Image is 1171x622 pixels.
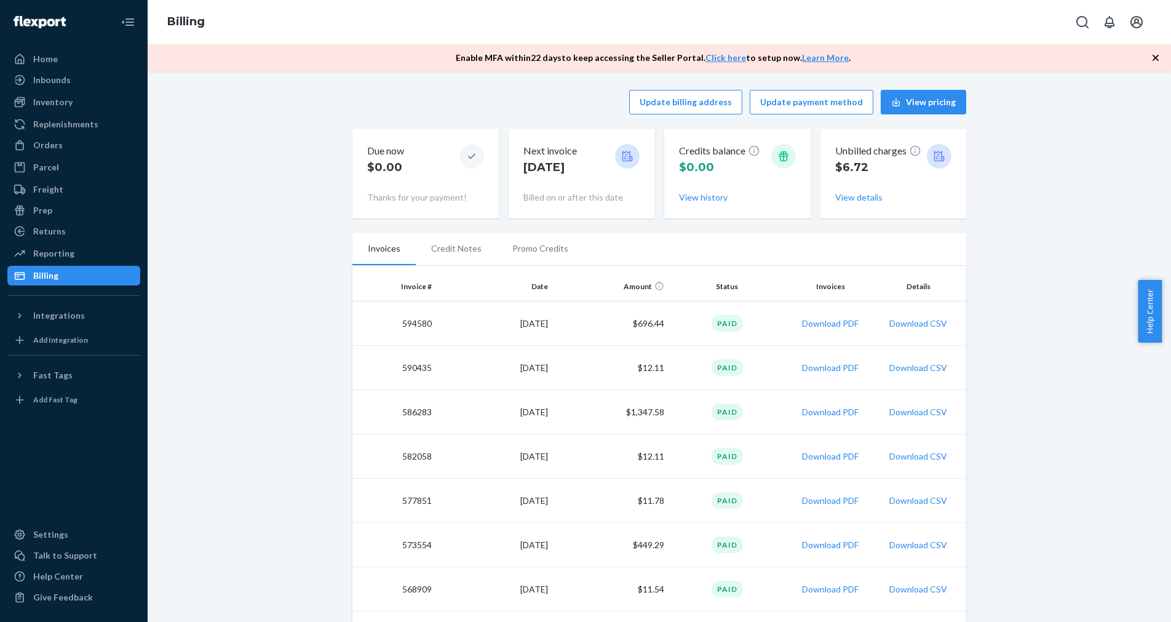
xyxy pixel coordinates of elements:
td: $1,347.58 [553,390,669,434]
p: Enable MFA within 22 days to keep accessing the Seller Portal. to setup now. . [456,52,851,64]
td: 577851 [352,479,437,523]
div: Add Integration [33,335,88,345]
button: Close Navigation [116,10,140,34]
span: $0.00 [679,161,714,174]
a: Help Center [7,567,140,586]
div: Prep [33,204,52,217]
td: [DATE] [437,390,553,434]
a: Parcel [7,157,140,177]
td: 590435 [352,346,437,390]
div: Inbounds [33,74,71,86]
th: Invoices [785,272,876,301]
th: Invoice # [352,272,437,301]
td: [DATE] [437,434,553,479]
a: Inventory [7,92,140,112]
p: Credits balance [679,144,760,158]
td: $12.11 [553,434,669,479]
button: Download PDF [802,317,859,330]
button: Give Feedback [7,588,140,607]
button: Download CSV [889,539,947,551]
div: Talk to Support [33,549,97,562]
td: [DATE] [437,567,553,612]
th: Details [876,272,966,301]
li: Credit Notes [416,233,497,264]
button: Update payment method [750,90,873,114]
p: Billed on or after this date [523,191,640,204]
button: Download CSV [889,406,947,418]
a: Replenishments [7,114,140,134]
div: Add Fast Tag [33,394,77,405]
a: Billing [7,266,140,285]
button: Download CSV [889,583,947,596]
div: Inventory [33,96,73,108]
button: Integrations [7,306,140,325]
a: Freight [7,180,140,199]
div: Paid [712,492,743,509]
div: Paid [712,448,743,465]
td: [DATE] [437,523,553,567]
button: Download PDF [802,362,859,374]
button: Download CSV [889,495,947,507]
td: 594580 [352,301,437,346]
a: Add Integration [7,330,140,350]
div: Freight [33,183,63,196]
th: Amount [553,272,669,301]
img: Flexport logo [14,16,66,28]
td: [DATE] [437,301,553,346]
a: Learn More [802,52,849,63]
button: Open Search Box [1070,10,1095,34]
td: $11.78 [553,479,669,523]
td: 586283 [352,390,437,434]
a: Returns [7,221,140,241]
button: Download PDF [802,406,859,418]
div: Paid [712,404,743,420]
div: Paid [712,315,743,332]
li: Invoices [352,233,416,265]
p: $0.00 [367,159,404,175]
td: $449.29 [553,523,669,567]
div: Returns [33,225,66,237]
td: $12.11 [553,346,669,390]
div: Settings [33,528,68,541]
div: Fast Tags [33,369,73,381]
div: Give Feedback [33,591,93,604]
th: Status [669,272,785,301]
div: Orders [33,139,63,151]
td: 573554 [352,523,437,567]
ol: breadcrumbs [157,4,215,40]
p: Next invoice [523,144,577,158]
button: Open account menu [1124,10,1149,34]
div: Parcel [33,161,59,173]
button: Help Center [1138,280,1162,343]
a: Orders [7,135,140,155]
div: Paid [712,581,743,597]
a: Home [7,49,140,69]
td: $696.44 [553,301,669,346]
button: View details [835,191,883,204]
td: [DATE] [437,479,553,523]
td: 582058 [352,434,437,479]
button: Download CSV [889,317,947,330]
div: Paid [712,359,743,376]
p: [DATE] [523,159,577,175]
p: Due now [367,144,404,158]
button: Download CSV [889,362,947,374]
button: View history [679,191,728,204]
button: Download PDF [802,583,859,596]
div: Home [33,53,58,65]
p: Unbilled charges [835,144,921,158]
td: $11.54 [553,567,669,612]
button: Download CSV [889,450,947,463]
a: Reporting [7,244,140,263]
button: Update billing address [629,90,742,114]
div: Billing [33,269,58,282]
a: Click here [705,52,746,63]
p: $6.72 [835,159,921,175]
div: Replenishments [33,118,98,130]
a: Add Fast Tag [7,390,140,410]
a: Settings [7,525,140,544]
button: Download PDF [802,495,859,507]
a: Talk to Support [7,546,140,565]
li: Promo Credits [497,233,584,264]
